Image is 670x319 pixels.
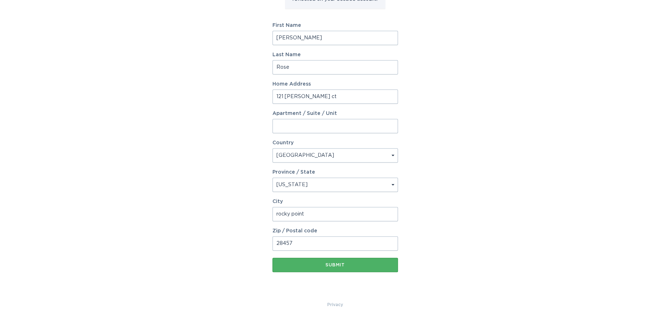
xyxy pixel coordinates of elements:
label: City [272,199,398,204]
label: Zip / Postal code [272,228,398,233]
div: Submit [276,263,394,267]
label: Apartment / Suite / Unit [272,111,398,116]
label: Country [272,140,294,145]
label: Last Name [272,52,398,57]
label: Province / State [272,170,315,175]
label: Home Address [272,82,398,87]
button: Submit [272,258,398,272]
a: Privacy Policy & Terms of Use [327,301,343,309]
label: First Name [272,23,398,28]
